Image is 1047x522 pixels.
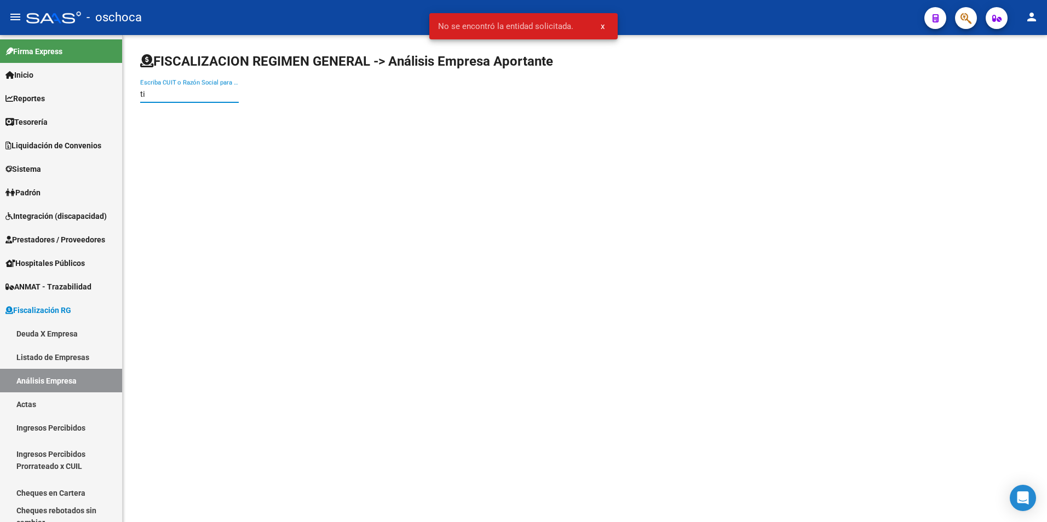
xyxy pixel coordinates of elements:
[1025,10,1038,24] mat-icon: person
[592,16,613,36] button: x
[140,53,553,70] h1: FISCALIZACION REGIMEN GENERAL -> Análisis Empresa Aportante
[601,21,605,31] span: x
[5,281,91,293] span: ANMAT - Trazabilidad
[5,304,71,316] span: Fiscalización RG
[438,21,573,32] span: No se encontró la entidad solicitada.
[5,163,41,175] span: Sistema
[5,45,62,57] span: Firma Express
[87,5,142,30] span: - oschoca
[5,210,107,222] span: Integración (discapacidad)
[5,234,105,246] span: Prestadores / Proveedores
[5,257,85,269] span: Hospitales Públicos
[5,140,101,152] span: Liquidación de Convenios
[1010,485,1036,511] div: Open Intercom Messenger
[5,116,48,128] span: Tesorería
[9,10,22,24] mat-icon: menu
[5,69,33,81] span: Inicio
[5,187,41,199] span: Padrón
[5,92,45,105] span: Reportes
